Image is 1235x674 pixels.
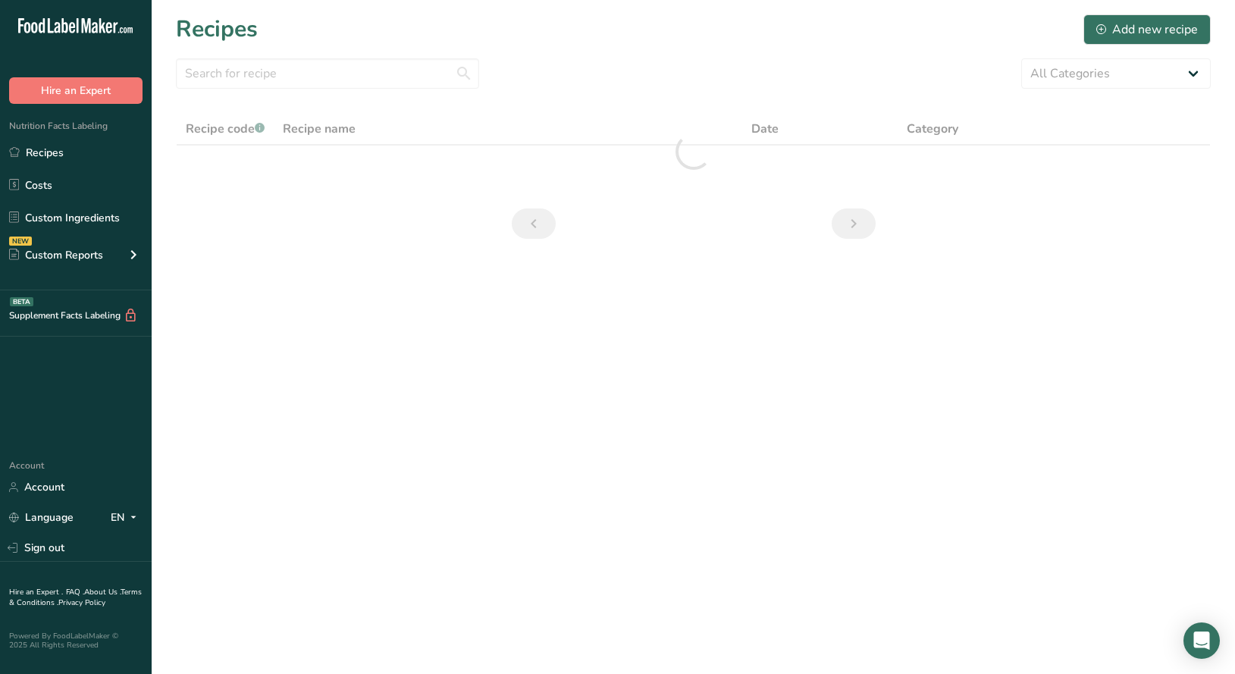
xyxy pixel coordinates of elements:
[832,208,876,239] a: Next page
[66,587,84,597] a: FAQ .
[9,77,143,104] button: Hire an Expert
[1083,14,1211,45] button: Add new recipe
[10,297,33,306] div: BETA
[9,504,74,531] a: Language
[1183,622,1220,659] div: Open Intercom Messenger
[84,587,121,597] a: About Us .
[176,12,258,46] h1: Recipes
[176,58,479,89] input: Search for recipe
[9,587,142,608] a: Terms & Conditions .
[9,632,143,650] div: Powered By FoodLabelMaker © 2025 All Rights Reserved
[9,247,103,263] div: Custom Reports
[9,587,63,597] a: Hire an Expert .
[9,237,32,246] div: NEW
[1096,20,1198,39] div: Add new recipe
[111,509,143,527] div: EN
[58,597,105,608] a: Privacy Policy
[512,208,556,239] a: Previous page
